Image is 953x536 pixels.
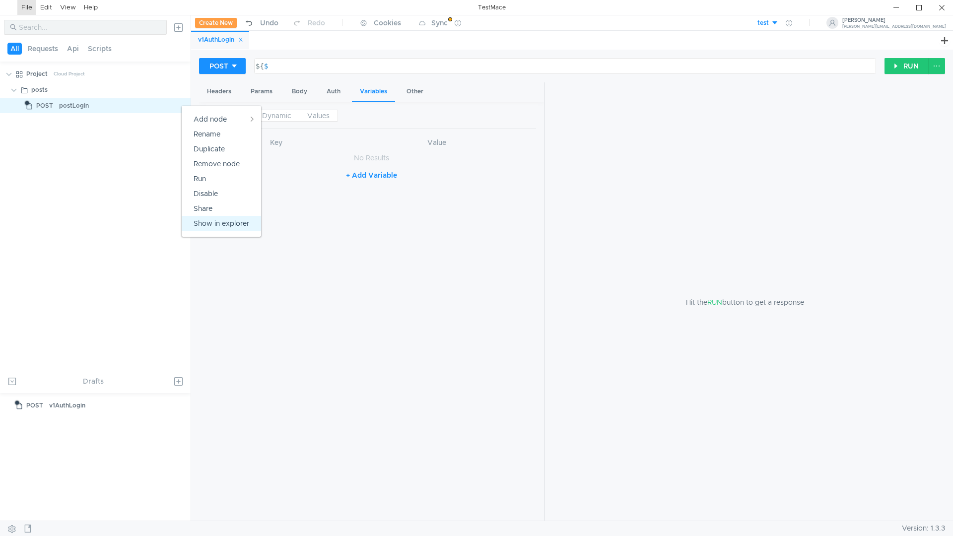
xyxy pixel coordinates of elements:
app-tour-anchor: Disable [194,188,218,200]
button: Share [182,201,261,216]
button: Disable [182,186,261,201]
button: Show in explorer [182,216,261,231]
app-tour-anchor: Duplicate [194,143,225,155]
button: Duplicate [182,141,261,156]
button: Run [182,171,261,186]
button: Remove node [182,156,261,171]
button: Rename [182,127,261,141]
button: Add node [182,112,261,127]
app-tour-anchor: Remove node [194,158,240,170]
app-tour-anchor: Share [194,202,212,214]
app-tour-anchor: Rename [194,128,220,140]
app-tour-anchor: Show in explorer [194,217,249,229]
app-tour-anchor: Run [194,173,206,185]
app-tour-anchor: Add node [194,115,227,124]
